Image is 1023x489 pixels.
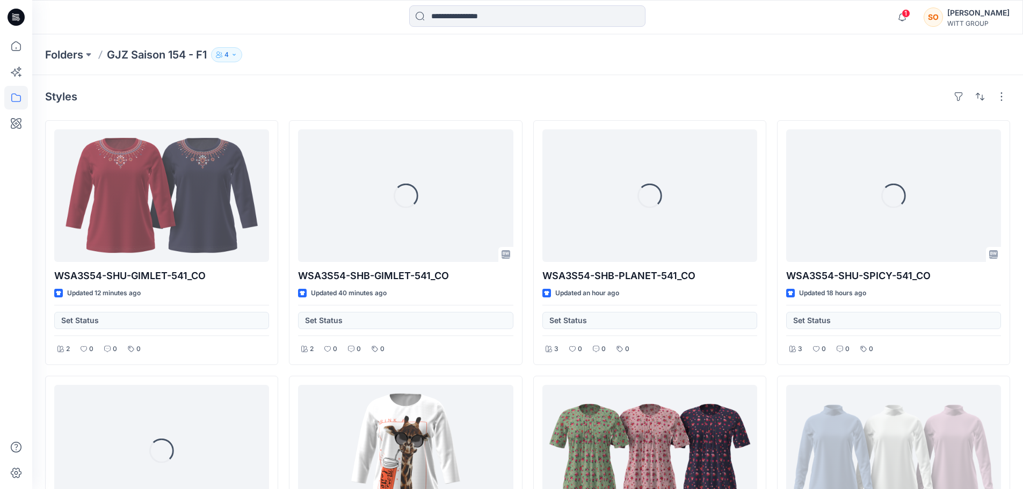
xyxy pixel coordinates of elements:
div: SO [924,8,943,27]
p: 3 [798,344,802,355]
span: 1 [902,9,910,18]
p: 0 [845,344,850,355]
p: 0 [357,344,361,355]
h4: Styles [45,90,77,103]
p: 0 [380,344,384,355]
p: WSA3S54-SHB-GIMLET-541_CO [298,268,513,283]
p: Updated 40 minutes ago [311,288,387,299]
a: WSA3S54-SHU-GIMLET-541_CO [54,129,269,262]
p: 0 [136,344,141,355]
p: 3 [554,344,558,355]
p: 0 [601,344,606,355]
p: Updated 12 minutes ago [67,288,141,299]
a: Folders [45,47,83,62]
p: Updated an hour ago [555,288,619,299]
p: WSA3S54-SHB-PLANET-541_CO [542,268,757,283]
p: WSA3S54-SHU-GIMLET-541_CO [54,268,269,283]
p: WSA3S54-SHU-SPICY-541_CO [786,268,1001,283]
button: 4 [211,47,242,62]
p: Updated 18 hours ago [799,288,866,299]
p: 0 [113,344,117,355]
p: 0 [869,344,873,355]
p: 0 [822,344,826,355]
p: 0 [625,344,629,355]
p: 0 [89,344,93,355]
p: 4 [224,49,229,61]
p: GJZ Saison 154 - F1 [107,47,207,62]
div: WITT GROUP [947,19,1010,27]
p: 0 [578,344,582,355]
p: 0 [333,344,337,355]
div: [PERSON_NAME] [947,6,1010,19]
p: 2 [310,344,314,355]
p: 2 [66,344,70,355]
